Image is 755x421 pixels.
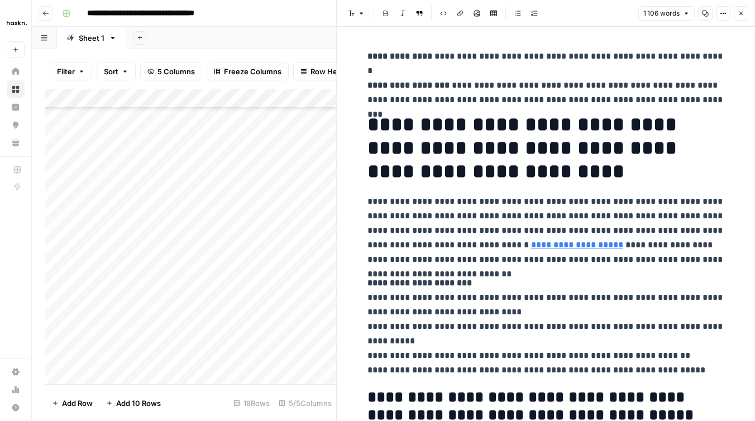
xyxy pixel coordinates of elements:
span: 5 Columns [157,66,195,77]
button: Help + Support [7,399,25,417]
a: Your Data [7,134,25,152]
div: 5/5 Columns [274,394,336,412]
a: Settings [7,363,25,381]
span: Filter [57,66,75,77]
a: Home [7,63,25,80]
div: Sheet 1 [79,32,104,44]
span: Add Row [62,398,93,409]
button: Add 10 Rows [99,394,168,412]
a: Usage [7,381,25,399]
a: Insights [7,98,25,116]
button: Sort [97,63,136,80]
span: Freeze Columns [224,66,281,77]
button: Filter [50,63,92,80]
a: Sheet 1 [57,27,126,49]
button: 5 Columns [140,63,202,80]
button: 1 106 words [638,6,695,21]
span: Row Height [310,66,351,77]
div: 18 Rows [229,394,274,412]
span: Add 10 Rows [116,398,161,409]
a: Browse [7,80,25,98]
span: 1 106 words [643,8,680,18]
button: Add Row [45,394,99,412]
span: Sort [104,66,118,77]
a: Opportunities [7,116,25,134]
img: Haskn Logo [7,13,27,33]
button: Workspace: Haskn [7,9,25,37]
button: Row Height [293,63,358,80]
button: Freeze Columns [207,63,289,80]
